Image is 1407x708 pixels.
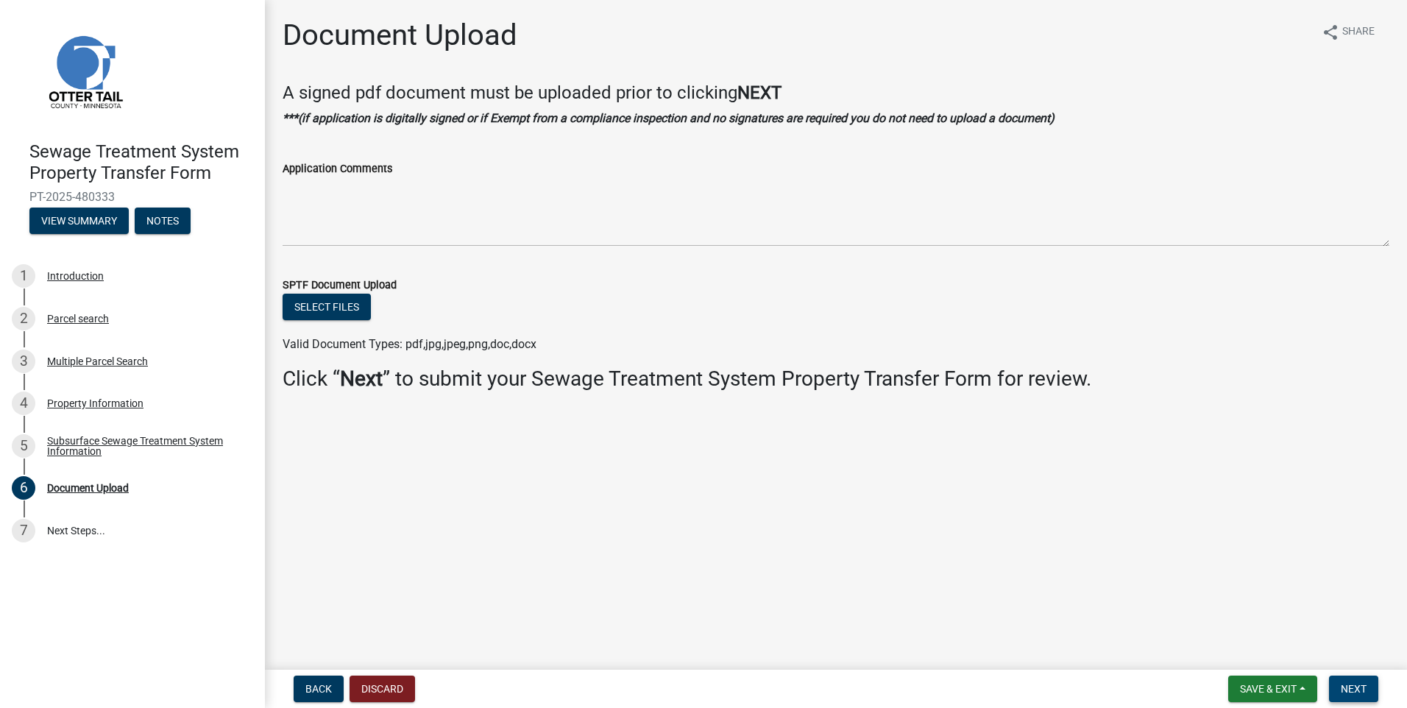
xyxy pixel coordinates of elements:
[1310,18,1386,46] button: shareShare
[47,398,143,408] div: Property Information
[283,82,1389,104] h4: A signed pdf document must be uploaded prior to clicking
[12,264,35,288] div: 1
[1228,676,1317,702] button: Save & Exit
[12,434,35,458] div: 5
[283,18,517,53] h1: Document Upload
[283,280,397,291] label: SPTF Document Upload
[47,356,148,367] div: Multiple Parcel Search
[47,271,104,281] div: Introduction
[29,216,129,227] wm-modal-confirm: Summary
[29,15,140,126] img: Otter Tail County, Minnesota
[47,483,129,493] div: Document Upload
[294,676,344,702] button: Back
[1322,24,1339,41] i: share
[1329,676,1378,702] button: Next
[737,82,782,103] strong: NEXT
[283,367,1389,392] h3: Click “ ” to submit your Sewage Treatment System Property Transfer Form for review.
[29,190,235,204] span: PT-2025-480333
[1342,24,1375,41] span: Share
[283,164,392,174] label: Application Comments
[350,676,415,702] button: Discard
[340,367,383,391] strong: Next
[12,476,35,500] div: 6
[12,307,35,330] div: 2
[283,111,1055,125] strong: ***(if application is digitally signed or if Exempt from a compliance inspection and no signature...
[29,141,253,184] h4: Sewage Treatment System Property Transfer Form
[12,350,35,373] div: 3
[283,294,371,320] button: Select files
[12,519,35,542] div: 7
[135,208,191,234] button: Notes
[47,436,241,456] div: Subsurface Sewage Treatment System Information
[12,392,35,415] div: 4
[1240,683,1297,695] span: Save & Exit
[47,314,109,324] div: Parcel search
[1341,683,1367,695] span: Next
[305,683,332,695] span: Back
[135,216,191,227] wm-modal-confirm: Notes
[29,208,129,234] button: View Summary
[283,337,536,351] span: Valid Document Types: pdf,jpg,jpeg,png,doc,docx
